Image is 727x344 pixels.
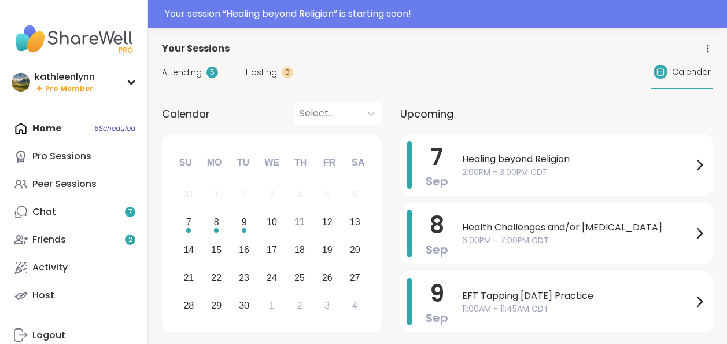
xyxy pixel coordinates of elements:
div: Choose Saturday, September 27th, 2025 [342,265,367,290]
div: 13 [350,214,360,230]
div: 21 [183,270,194,286]
div: 8 [214,214,219,230]
img: kathleenlynn [12,73,30,92]
div: 4 [297,186,302,202]
div: Choose Saturday, October 4th, 2025 [342,293,367,318]
div: Choose Monday, September 22nd, 2025 [204,265,229,290]
div: 23 [239,270,249,286]
span: Pro Member [45,84,93,94]
div: Su [173,150,198,175]
div: Activity [32,261,68,274]
div: 18 [294,242,305,258]
div: Choose Sunday, September 28th, 2025 [176,293,201,318]
span: Sep [426,241,448,258]
div: Choose Friday, September 12th, 2025 [315,210,339,235]
span: Health Challenges and/or [MEDICAL_DATA] [462,221,692,235]
div: Not available Friday, September 5th, 2025 [315,182,339,207]
div: 5 [206,67,218,78]
div: Choose Sunday, September 14th, 2025 [176,238,201,263]
div: 22 [211,270,222,286]
div: Choose Wednesday, September 24th, 2025 [260,265,285,290]
div: 16 [239,242,249,258]
div: 3 [270,186,275,202]
div: Choose Wednesday, September 10th, 2025 [260,210,285,235]
div: Not available Tuesday, September 2nd, 2025 [232,182,257,207]
div: 9 [242,214,247,230]
div: Choose Thursday, October 2nd, 2025 [287,293,312,318]
div: 31 [183,186,194,202]
div: Logout [32,329,65,342]
div: month 2025-09 [175,181,368,319]
div: Pro Sessions [32,150,91,163]
div: Choose Wednesday, September 17th, 2025 [260,238,285,263]
div: Not available Monday, September 1st, 2025 [204,182,229,207]
span: Your Sessions [162,42,230,56]
span: 7 [431,141,443,173]
a: Peer Sessions [9,170,138,198]
div: 1 [270,298,275,313]
div: 0 [282,67,293,78]
div: Choose Thursday, September 25th, 2025 [287,265,312,290]
div: Choose Tuesday, September 9th, 2025 [232,210,257,235]
div: Chat [32,206,56,218]
div: 2 [297,298,302,313]
a: Chat7 [9,198,138,226]
span: 9 [430,277,444,310]
div: 12 [322,214,333,230]
div: Not available Thursday, September 4th, 2025 [287,182,312,207]
span: 11:00AM - 11:45AM CDT [462,303,692,315]
span: Upcoming [400,106,453,122]
div: Choose Saturday, September 13th, 2025 [342,210,367,235]
a: Host [9,281,138,309]
div: Th [288,150,313,175]
div: We [259,150,285,175]
a: Friends2 [9,226,138,254]
span: Hosting [246,67,277,79]
div: 29 [211,298,222,313]
div: 17 [267,242,277,258]
div: Fr [316,150,342,175]
div: Not available Wednesday, September 3rd, 2025 [260,182,285,207]
div: Tu [230,150,256,175]
span: Healing beyond Religion [462,152,692,166]
div: Choose Monday, September 8th, 2025 [204,210,229,235]
div: 14 [183,242,194,258]
div: Choose Monday, September 15th, 2025 [204,238,229,263]
span: 7 [128,207,132,217]
span: Attending [162,67,202,79]
div: Choose Thursday, September 11th, 2025 [287,210,312,235]
span: Calendar [672,66,711,78]
span: 8 [430,209,444,241]
div: Peer Sessions [32,178,97,191]
div: 26 [322,270,333,286]
div: Not available Saturday, September 6th, 2025 [342,182,367,207]
div: Not available Sunday, August 31st, 2025 [176,182,201,207]
div: Choose Wednesday, October 1st, 2025 [260,293,285,318]
div: 28 [183,298,194,313]
div: Friends [32,233,66,246]
div: Choose Thursday, September 18th, 2025 [287,238,312,263]
div: Choose Tuesday, September 23rd, 2025 [232,265,257,290]
div: Sa [345,150,371,175]
span: Sep [426,310,448,326]
div: 7 [186,214,191,230]
div: Your session “ Healing beyond Religion ” is starting soon! [165,7,720,21]
a: Activity [9,254,138,281]
div: Choose Friday, September 19th, 2025 [315,238,339,263]
div: 2 [242,186,247,202]
div: 20 [350,242,360,258]
div: Choose Sunday, September 21st, 2025 [176,265,201,290]
div: kathleenlynn [35,71,95,83]
span: 2 [128,235,132,245]
div: Choose Tuesday, September 30th, 2025 [232,293,257,318]
div: 25 [294,270,305,286]
div: 3 [324,298,330,313]
div: Choose Tuesday, September 16th, 2025 [232,238,257,263]
div: 15 [211,242,222,258]
div: 11 [294,214,305,230]
span: 2:00PM - 3:00PM CDT [462,166,692,178]
div: 6 [352,186,357,202]
div: 27 [350,270,360,286]
div: Choose Saturday, September 20th, 2025 [342,238,367,263]
div: 10 [267,214,277,230]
